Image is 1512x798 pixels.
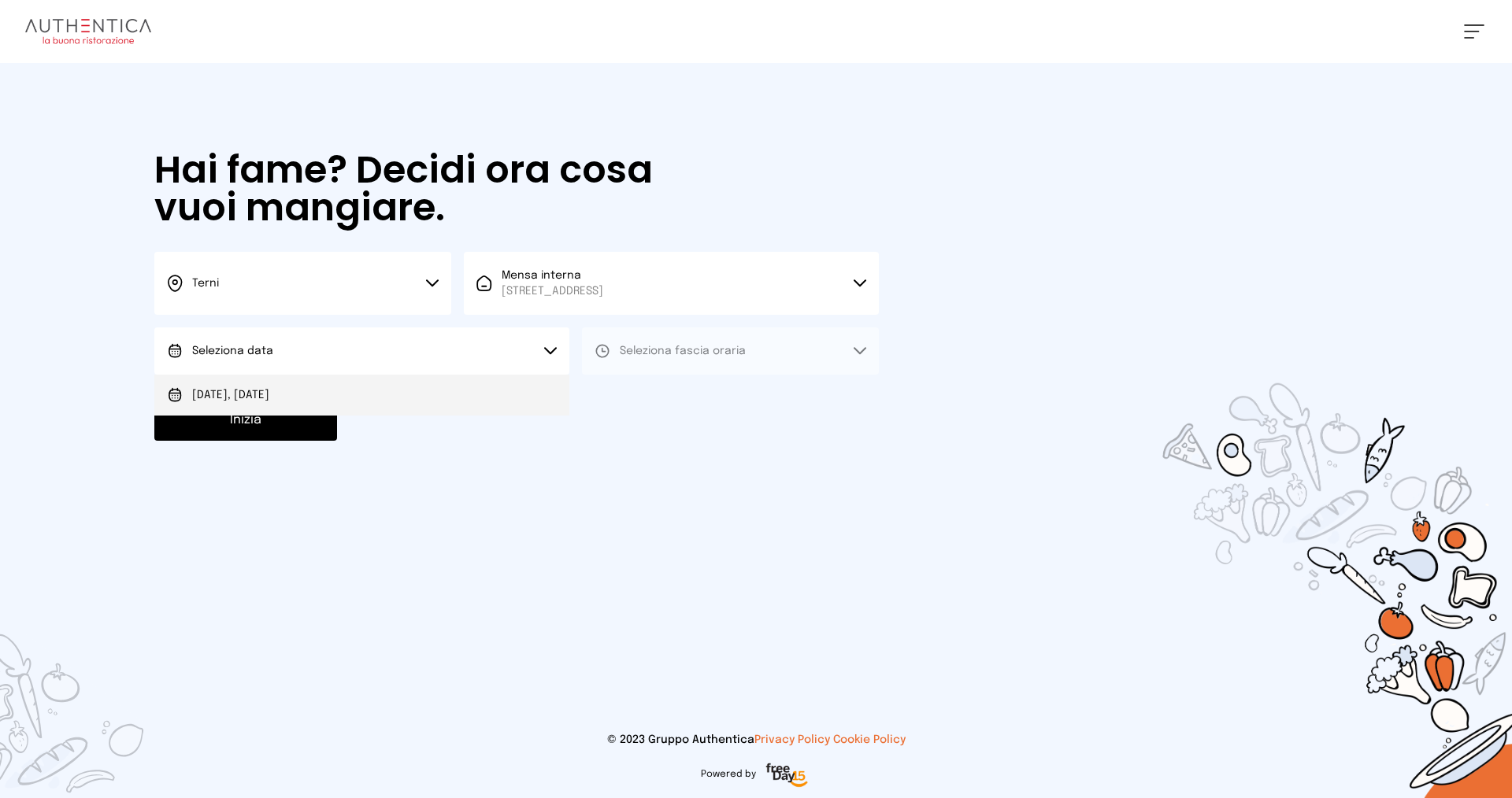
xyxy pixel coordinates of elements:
[754,734,830,745] a: Privacy Policy
[762,760,812,792] img: logo-freeday.3e08031.png
[701,768,756,781] span: Powered by
[833,734,906,745] a: Cookie Policy
[620,345,746,357] span: Seleziona fascia oraria
[25,732,1487,748] p: © 2023 Gruppo Authentica
[192,345,273,357] span: Seleziona data
[582,327,879,375] button: Seleziona fascia oraria
[154,327,569,375] button: Seleziona data
[154,400,337,441] button: Inizia
[192,387,269,403] span: [DATE], [DATE]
